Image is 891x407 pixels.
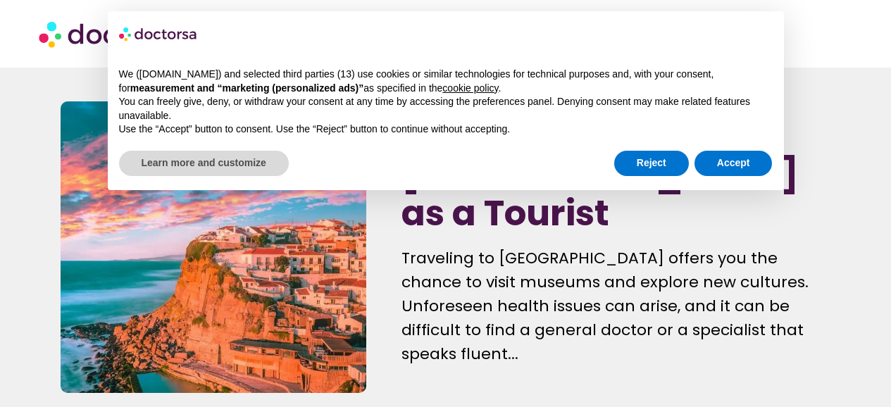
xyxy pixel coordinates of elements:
[401,118,830,232] h1: Seeing a Doctor in [GEOGRAPHIC_DATA] as a Tourist
[119,123,773,137] p: Use the “Accept” button to consent. Use the “Reject” button to continue without accepting.
[61,101,366,393] img: Image from the blog post "how to see a doctor in portugal as a tourist"
[119,151,289,176] button: Learn more and customize
[442,82,498,94] a: cookie policy
[614,151,689,176] button: Reject
[119,23,198,45] img: logo
[401,246,830,366] p: Traveling to [GEOGRAPHIC_DATA] offers you the chance to visit museums and explore new cultures. U...
[119,95,773,123] p: You can freely give, deny, or withdraw your consent at any time by accessing the preferences pane...
[130,82,363,94] strong: measurement and “marketing (personalized ads)”
[119,68,773,95] p: We ([DOMAIN_NAME]) and selected third parties (13) use cookies or similar technologies for techni...
[694,151,773,176] button: Accept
